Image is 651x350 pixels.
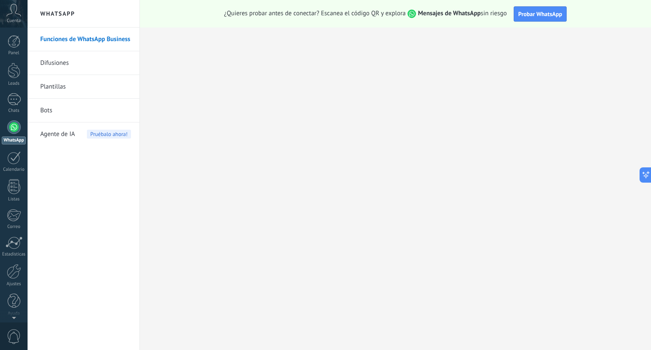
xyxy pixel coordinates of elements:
div: Panel [2,50,26,56]
a: Difusiones [40,51,131,75]
div: Leads [2,81,26,86]
span: Agente de IA [40,122,75,146]
a: Bots [40,99,131,122]
strong: Mensajes de WhatsApp [418,9,481,17]
span: Cuenta [7,18,21,24]
div: Calendario [2,167,26,172]
li: Difusiones [28,51,139,75]
span: Probar WhatsApp [518,10,562,18]
li: Plantillas [28,75,139,99]
div: Correo [2,224,26,230]
span: ¿Quieres probar antes de conectar? Escanea el código QR y explora sin riesgo [224,9,507,18]
li: Agente de IA [28,122,139,146]
button: Probar WhatsApp [514,6,567,22]
span: Pruébalo ahora! [87,130,131,139]
div: Estadísticas [2,252,26,257]
div: WhatsApp [2,136,26,144]
div: Ajustes [2,281,26,287]
li: Funciones de WhatsApp Business [28,28,139,51]
div: Listas [2,197,26,202]
div: Chats [2,108,26,114]
a: Funciones de WhatsApp Business [40,28,131,51]
li: Bots [28,99,139,122]
a: Agente de IAPruébalo ahora! [40,122,131,146]
a: Plantillas [40,75,131,99]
